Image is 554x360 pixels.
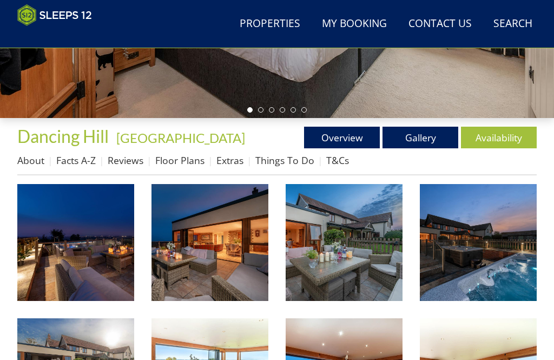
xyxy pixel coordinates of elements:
a: Contact Us [404,12,476,36]
a: Overview [304,127,380,148]
a: T&Cs [326,154,349,167]
a: Availability [461,127,537,148]
a: Properties [235,12,305,36]
iframe: Customer reviews powered by Trustpilot [12,32,126,42]
a: Floor Plans [155,154,205,167]
a: Reviews [108,154,143,167]
img: Sleeps 12 [17,4,92,26]
a: Facts A-Z [56,154,96,167]
img: Dancing Hill - Large holiday house with a hot tub and swim spa [420,184,537,301]
span: Dancing Hill [17,126,109,147]
a: Dancing Hill [17,126,112,147]
a: About [17,154,44,167]
img: Dancing Hill - Indoor-outdoor living for your large group holiday in Somerset [286,184,403,301]
a: Extras [216,154,243,167]
a: [GEOGRAPHIC_DATA] [116,130,245,146]
span: - [112,130,245,146]
a: My Booking [318,12,391,36]
a: Things To Do [255,154,314,167]
a: Search [489,12,537,36]
a: Gallery [382,127,458,148]
img: Dancing Hill - Sit outside beneath the stars [151,184,268,301]
img: Dancing Hill - Large group accommodation in Somerset [17,184,134,301]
